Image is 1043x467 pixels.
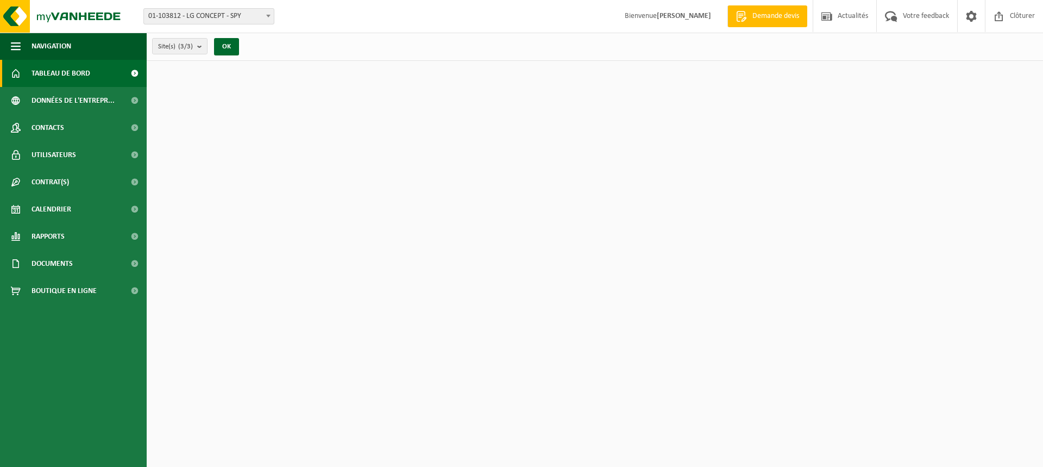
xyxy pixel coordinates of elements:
[158,39,193,55] span: Site(s)
[32,196,71,223] span: Calendrier
[32,250,73,277] span: Documents
[214,38,239,55] button: OK
[178,43,193,50] count: (3/3)
[32,169,69,196] span: Contrat(s)
[32,277,97,304] span: Boutique en ligne
[32,33,71,60] span: Navigation
[657,12,711,20] strong: [PERSON_NAME]
[32,114,64,141] span: Contacts
[143,8,274,24] span: 01-103812 - LG CONCEPT - SPY
[144,9,274,24] span: 01-103812 - LG CONCEPT - SPY
[727,5,807,27] a: Demande devis
[152,38,208,54] button: Site(s)(3/3)
[750,11,802,22] span: Demande devis
[32,223,65,250] span: Rapports
[32,87,115,114] span: Données de l'entrepr...
[32,60,90,87] span: Tableau de bord
[32,141,76,169] span: Utilisateurs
